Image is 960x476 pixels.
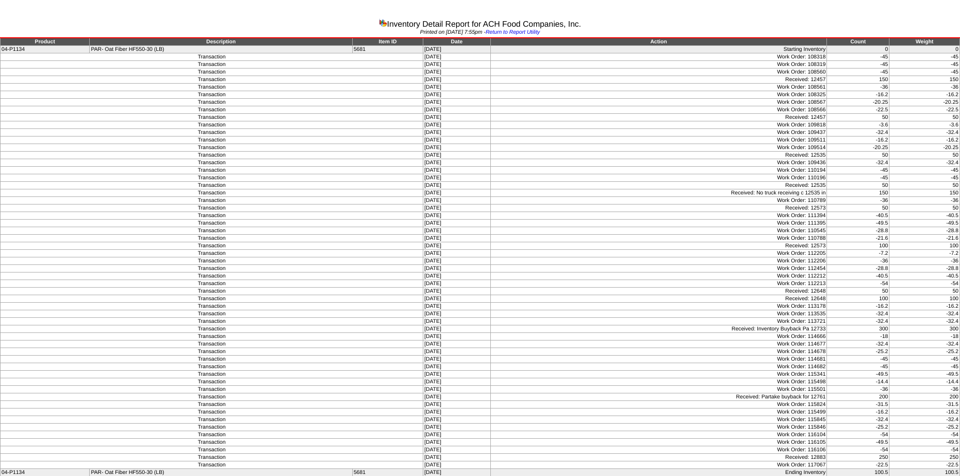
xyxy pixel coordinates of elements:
[423,76,491,84] td: [DATE]
[423,333,491,341] td: [DATE]
[827,401,889,409] td: -31.5
[423,189,491,197] td: [DATE]
[1,363,423,371] td: Transaction
[423,310,491,318] td: [DATE]
[490,288,827,295] td: Received: 12648
[423,137,491,144] td: [DATE]
[827,303,889,310] td: -16.2
[827,182,889,189] td: 50
[827,461,889,469] td: -22.5
[1,220,423,227] td: Transaction
[490,273,827,280] td: Work Order: 112212
[1,144,423,152] td: Transaction
[1,242,423,250] td: Transaction
[1,99,423,106] td: Transaction
[490,76,827,84] td: Received: 12457
[889,378,960,386] td: -14.4
[423,454,491,461] td: [DATE]
[889,99,960,106] td: -20.25
[490,348,827,356] td: Work Order: 114678
[1,182,423,189] td: Transaction
[490,61,827,69] td: Work Order: 108319
[423,401,491,409] td: [DATE]
[490,416,827,424] td: Work Order: 115845
[889,91,960,99] td: -16.2
[423,220,491,227] td: [DATE]
[423,348,491,356] td: [DATE]
[889,227,960,235] td: -28.8
[423,265,491,273] td: [DATE]
[889,129,960,137] td: -32.4
[490,250,827,257] td: Work Order: 112205
[1,265,423,273] td: Transaction
[423,212,491,220] td: [DATE]
[827,53,889,61] td: -45
[1,91,423,99] td: Transaction
[423,273,491,280] td: [DATE]
[889,167,960,174] td: -45
[1,227,423,235] td: Transaction
[827,121,889,129] td: -3.6
[423,61,491,69] td: [DATE]
[889,424,960,431] td: -25.2
[827,189,889,197] td: 150
[827,99,889,106] td: -20.25
[889,341,960,348] td: -32.4
[490,439,827,446] td: Work Order: 116105
[1,401,423,409] td: Transaction
[827,310,889,318] td: -32.4
[889,416,960,424] td: -32.4
[827,386,889,393] td: -36
[889,174,960,182] td: -45
[889,461,960,469] td: -22.5
[1,84,423,91] td: Transaction
[490,461,827,469] td: Work Order: 117067
[827,61,889,69] td: -45
[889,295,960,303] td: 100
[423,363,491,371] td: [DATE]
[889,363,960,371] td: -45
[827,242,889,250] td: 100
[90,38,352,46] td: Description
[490,409,827,416] td: Work Order: 115499
[423,235,491,242] td: [DATE]
[423,91,491,99] td: [DATE]
[827,174,889,182] td: -45
[490,454,827,461] td: Received: 12883
[889,235,960,242] td: -21.6
[1,371,423,378] td: Transaction
[1,61,423,69] td: Transaction
[490,356,827,363] td: Work Order: 114681
[490,341,827,348] td: Work Order: 114677
[490,189,827,197] td: Received: No truck receiving c 12535 in
[423,114,491,121] td: [DATE]
[1,341,423,348] td: Transaction
[423,424,491,431] td: [DATE]
[1,424,423,431] td: Transaction
[827,91,889,99] td: -16.2
[889,242,960,250] td: 100
[490,159,827,167] td: Work Order: 109436
[490,431,827,439] td: Work Order: 116104
[889,121,960,129] td: -3.6
[1,295,423,303] td: Transaction
[827,129,889,137] td: -32.4
[1,409,423,416] td: Transaction
[423,409,491,416] td: [DATE]
[827,295,889,303] td: 100
[423,152,491,159] td: [DATE]
[1,38,90,46] td: Product
[1,106,423,114] td: Transaction
[1,114,423,121] td: Transaction
[423,393,491,401] td: [DATE]
[423,121,491,129] td: [DATE]
[423,295,491,303] td: [DATE]
[490,205,827,212] td: Received: 12573
[827,356,889,363] td: -45
[827,446,889,454] td: -54
[827,84,889,91] td: -36
[1,454,423,461] td: Transaction
[889,197,960,205] td: -36
[1,235,423,242] td: Transaction
[827,325,889,333] td: 300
